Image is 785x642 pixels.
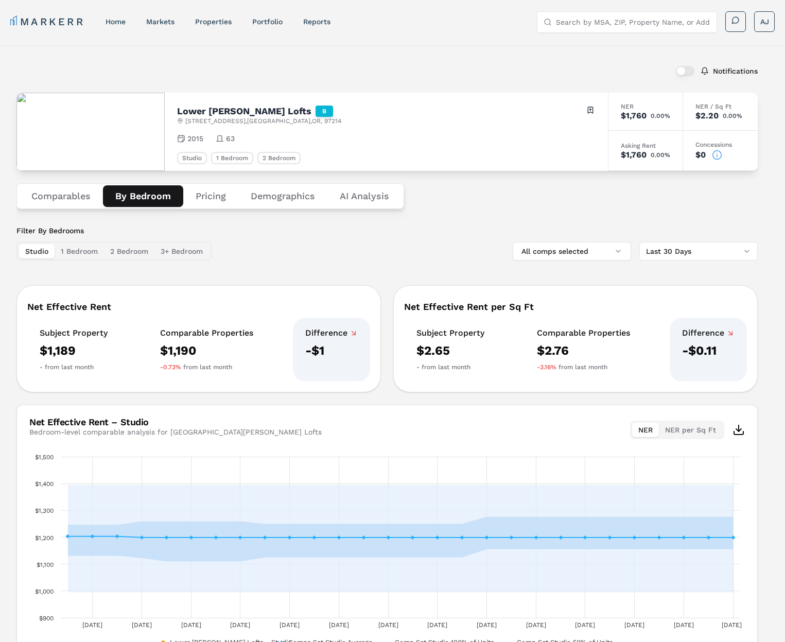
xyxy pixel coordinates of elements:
div: Comparable Properties [537,328,630,338]
button: NER [632,423,659,437]
div: Net Effective Rent – Studio [29,418,322,427]
button: 1 Bedroom [55,244,104,258]
text: [DATE] [230,621,250,629]
a: properties [195,18,232,26]
div: - from last month [416,363,484,371]
text: [DATE] [674,621,694,629]
span: 0.00% [651,152,670,158]
div: Net Effective Rent [27,302,370,311]
div: Net Effective Rent per Sq Ft [404,302,747,311]
div: $2.20 [695,112,719,120]
div: $1,760 [621,112,647,120]
text: $900 [39,615,54,622]
path: Wednesday, 24 Sep 2025, 1,199. Comps Set Studio Average. [485,535,489,540]
path: Friday, 12 Sep 2025, 1,199. Comps Set Studio Average. [189,535,194,540]
div: $1,760 [621,151,647,159]
text: [DATE] [526,621,546,629]
path: Monday, 8 Sep 2025, 1,203.46. Comps Set Studio Average. [91,534,95,539]
a: reports [303,18,330,26]
path: Sunday, 28 Sep 2025, 1,199. Comps Set Studio Average. [583,535,587,540]
button: Demographics [238,185,327,207]
input: Search by MSA, ZIP, Property Name, or Address [556,12,710,32]
path: Tuesday, 23 Sep 2025, 1,199. Comps Set Studio Average. [460,535,464,540]
text: $1,100 [37,561,54,568]
path: Thursday, 11 Sep 2025, 1,199. Comps Set Studio Average. [165,535,169,540]
path: Saturday, 4 Oct 2025, 1,199. Comps Set Studio Average. [731,535,736,540]
div: $2.65 [416,342,484,359]
div: Subject Property [40,328,108,338]
div: 1 Bedroom [211,152,253,164]
div: Concessions [695,142,745,148]
path: Monday, 15 Sep 2025, 1,199. Comps Set Studio Average. [263,535,267,540]
button: NER per Sq Ft [659,423,722,437]
div: $1,190 [160,342,253,359]
div: from last month [160,363,253,371]
text: [DATE] [624,621,644,629]
a: markets [146,18,175,26]
div: NER / Sq Ft [695,103,745,110]
path: Wednesday, 10 Sep 2025, 1,199. Comps Set Studio Average. [140,535,144,540]
button: AJ [754,11,775,32]
path: Friday, 26 Sep 2025, 1,199. Comps Set Studio Average. [534,535,538,540]
span: 0.00% [723,113,742,119]
text: $1,300 [35,507,54,514]
span: [STREET_ADDRESS] , [GEOGRAPHIC_DATA] , OR , 97214 [185,117,341,125]
path: Saturday, 13 Sep 2025, 1,199. Comps Set Studio Average. [214,535,218,540]
span: 2015 [187,133,203,144]
div: Comparable Properties [160,328,253,338]
h2: Lower [PERSON_NAME] Lofts [177,107,311,116]
path: Wednesday, 17 Sep 2025, 1,199. Comps Set Studio Average. [312,535,317,540]
text: [DATE] [477,621,497,629]
path: Saturday, 20 Sep 2025, 1,199. Comps Set Studio Average. [387,535,391,540]
div: Difference [305,328,358,338]
a: home [106,18,126,26]
div: Difference [682,328,735,338]
div: 2 Bedroom [257,152,301,164]
div: $1,189 [40,342,108,359]
text: [DATE] [280,621,300,629]
span: -0.73% [160,363,181,371]
text: [DATE] [575,621,595,629]
path: Wednesday, 1 Oct 2025, 1,199. Comps Set Studio Average. [657,535,661,540]
path: Monday, 22 Sep 2025, 1,199. Comps Set Studio Average. [435,535,440,540]
span: 0.00% [651,113,670,119]
span: 63 [226,133,235,144]
path: Friday, 19 Sep 2025, 1,199. Comps Set Studio Average. [362,535,366,540]
span: -3.16% [537,363,556,371]
span: AJ [760,16,769,27]
div: -$1 [305,342,358,359]
path: Tuesday, 30 Sep 2025, 1,199. Comps Set Studio Average. [633,535,637,540]
button: 3+ Bedroom [154,244,209,258]
a: Portfolio [252,18,283,26]
text: [DATE] [132,621,152,629]
label: Filter By Bedrooms [16,225,212,236]
g: Comp Set Studio 100% of Units, series 3 of 4 with 28 data points. [66,483,736,595]
button: Comparables [19,185,103,207]
button: All comps selected [513,242,631,261]
text: [DATE] [378,621,398,629]
button: Studio [19,244,55,258]
path: Sunday, 14 Sep 2025, 1,199. Comps Set Studio Average. [238,535,242,540]
div: Studio [177,152,207,164]
text: [DATE] [82,621,102,629]
path: Tuesday, 16 Sep 2025, 1,199. Comps Set Studio Average. [288,535,292,540]
path: Tuesday, 9 Sep 2025, 1,203.46. Comps Set Studio Average. [115,534,119,539]
div: Asking Rent [621,143,670,149]
button: 2 Bedroom [104,244,154,258]
path: Saturday, 27 Sep 2025, 1,199. Comps Set Studio Average. [559,535,563,540]
button: By Bedroom [103,185,183,207]
div: NER [621,103,670,110]
button: AI Analysis [327,185,402,207]
path: Monday, 29 Sep 2025, 1,199. Comps Set Studio Average. [608,535,612,540]
div: $0 [695,151,706,159]
text: $1,000 [35,588,54,595]
path: Sunday, 7 Sep 2025, 1,203.46. Comps Set Studio Average. [66,534,70,539]
div: $2.76 [537,342,630,359]
div: -$0.11 [682,342,735,359]
a: MARKERR [10,14,85,29]
text: $1,500 [35,454,54,461]
path: Thursday, 2 Oct 2025, 1,199. Comps Set Studio Average. [682,535,686,540]
text: [DATE] [722,621,742,629]
path: Thursday, 18 Sep 2025, 1,199. Comps Set Studio Average. [337,535,341,540]
div: from last month [537,363,630,371]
